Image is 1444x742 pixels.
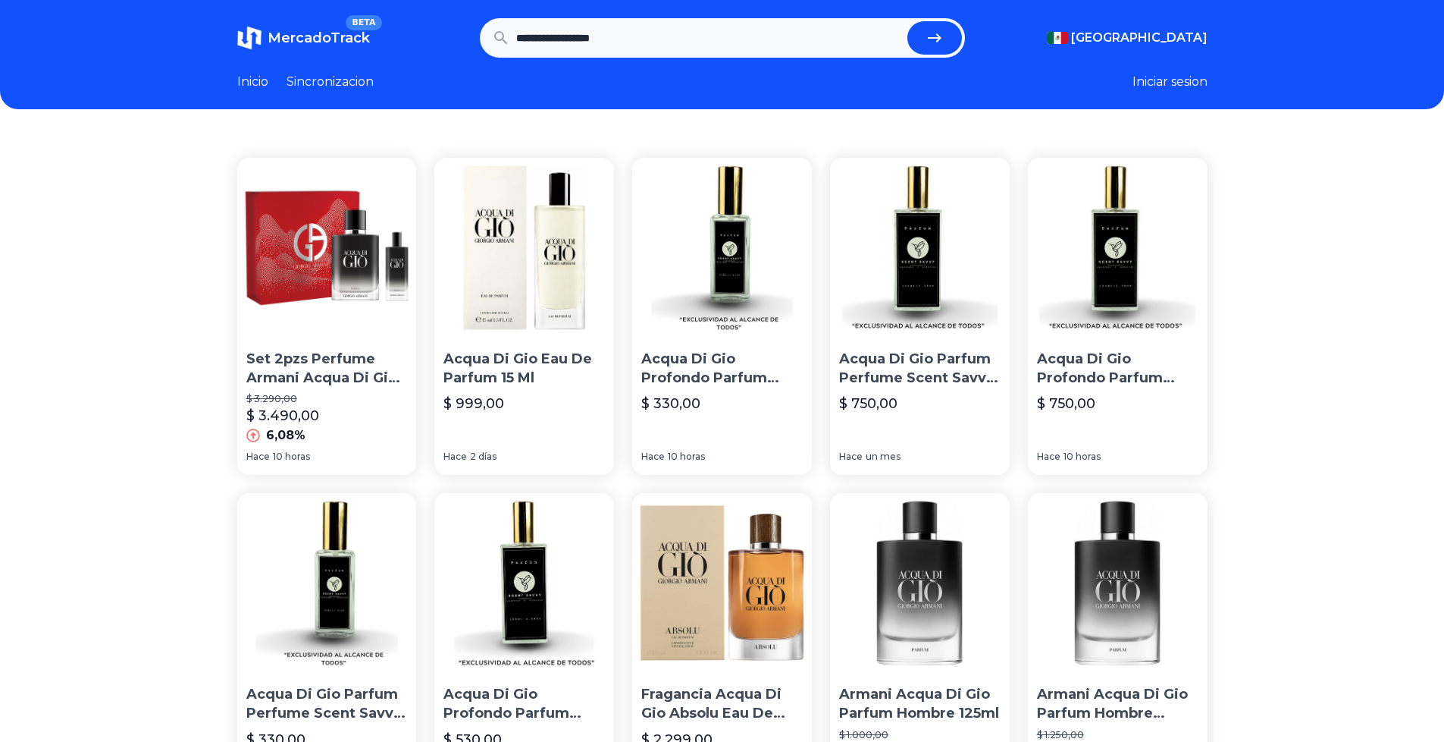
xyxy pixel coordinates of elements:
[434,158,614,338] img: Acqua Di Gio Eau De Parfum 15 Ml
[839,685,1001,723] p: Armani Acqua Di Gio Parfum Hombre 125ml
[641,350,803,388] p: Acqua Di Gio Profondo Parfum Perfume Scent Savvy 30ml
[273,451,310,463] span: 10 horas
[839,393,897,414] p: $ 750,00
[641,393,700,414] p: $ 330,00
[434,493,614,673] img: Acqua Di Gio Profondo Parfum Perfume Scent Savvy 60ml
[434,158,614,475] a: Acqua Di Gio Eau De Parfum 15 MlAcqua Di Gio Eau De Parfum 15 Ml$ 999,00Hace2 días
[1037,393,1095,414] p: $ 750,00
[443,451,467,463] span: Hace
[1028,493,1208,673] img: Armani Acqua Di Gio Parfum Hombre 100ml
[287,73,374,91] a: Sincronizacion
[632,158,812,475] a: Acqua Di Gio Profondo Parfum Perfume Scent Savvy 30mlAcqua Di Gio Profondo Parfum Perfume Scent S...
[266,426,305,445] p: 6,08%
[830,158,1010,338] img: Acqua Di Gio Parfum Perfume Scent Savvy 100ml
[830,493,1010,673] img: Armani Acqua Di Gio Parfum Hombre 125ml
[443,685,605,723] p: Acqua Di Gio Profondo Parfum Perfume Scent Savvy 60ml
[237,26,262,50] img: MercadoTrack
[246,393,408,405] p: $ 3.290,00
[237,493,417,673] img: Acqua Di Gio Parfum Perfume Scent Savvy 30ml
[830,158,1010,475] a: Acqua Di Gio Parfum Perfume Scent Savvy 100mlAcqua Di Gio Parfum Perfume Scent Savvy 100ml$ 750,0...
[237,26,370,50] a: MercadoTrackBETA
[1028,158,1208,475] a: Acqua Di Gio Profondo Parfum Perfume Scent Savvy 100mlAcqua Di Gio Profondo Parfum Perfume Scent ...
[1037,451,1060,463] span: Hace
[1047,32,1068,44] img: Mexico
[443,350,605,388] p: Acqua Di Gio Eau De Parfum 15 Ml
[268,30,370,46] span: MercadoTrack
[1047,29,1208,47] button: [GEOGRAPHIC_DATA]
[839,729,1001,741] p: $ 1.000,00
[641,451,665,463] span: Hace
[1037,685,1198,723] p: Armani Acqua Di Gio Parfum Hombre 100ml
[1037,729,1198,741] p: $ 1.250,00
[632,158,812,338] img: Acqua Di Gio Profondo Parfum Perfume Scent Savvy 30ml
[246,405,319,426] p: $ 3.490,00
[237,73,268,91] a: Inicio
[632,493,812,673] img: Fragancia Acqua Di Gio Absolu Eau De Parfum 125 Ml
[246,685,408,723] p: Acqua Di Gio Parfum Perfume Scent Savvy 30ml
[1132,73,1208,91] button: Iniciar sesion
[246,350,408,388] p: Set 2pzs Perfume Armani Acqua Di Gio Parfum 100ml + 15ml
[839,350,1001,388] p: Acqua Di Gio Parfum Perfume Scent Savvy 100ml
[470,451,496,463] span: 2 días
[237,158,417,338] img: Set 2pzs Perfume Armani Acqua Di Gio Parfum 100ml + 15ml
[246,451,270,463] span: Hace
[1028,158,1208,338] img: Acqua Di Gio Profondo Parfum Perfume Scent Savvy 100ml
[839,451,863,463] span: Hace
[668,451,705,463] span: 10 horas
[1037,350,1198,388] p: Acqua Di Gio Profondo Parfum Perfume Scent Savvy 100ml
[866,451,901,463] span: un mes
[237,158,417,475] a: Set 2pzs Perfume Armani Acqua Di Gio Parfum 100ml + 15mlSet 2pzs Perfume Armani Acqua Di Gio Parf...
[346,15,381,30] span: BETA
[641,685,803,723] p: Fragancia Acqua Di Gio Absolu Eau De Parfum 125 Ml
[443,393,504,414] p: $ 999,00
[1071,29,1208,47] span: [GEOGRAPHIC_DATA]
[1063,451,1101,463] span: 10 horas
